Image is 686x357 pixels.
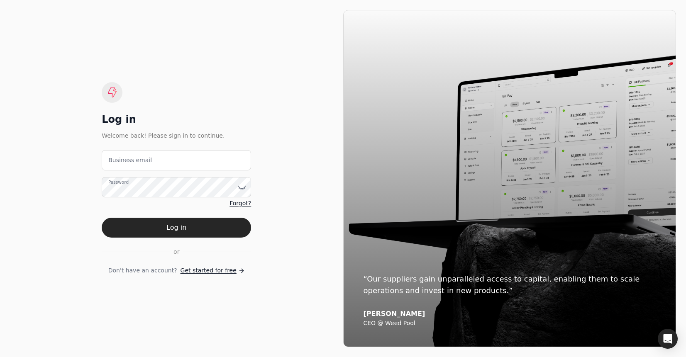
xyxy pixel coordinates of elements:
label: Password [108,179,129,186]
div: CEO @ Weed Pool [364,320,656,327]
label: Business email [108,156,152,165]
div: Log in [102,113,251,126]
span: or [173,248,179,256]
a: Get started for free [181,266,245,275]
div: Welcome back! Please sign in to continue. [102,131,251,140]
div: “Our suppliers gain unparalleled access to capital, enabling them to scale operations and invest ... [364,273,656,296]
div: Open Intercom Messenger [658,329,678,349]
span: Get started for free [181,266,237,275]
div: [PERSON_NAME] [364,310,656,318]
a: Forgot? [229,199,251,208]
span: Don't have an account? [108,266,177,275]
button: Log in [102,218,251,238]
